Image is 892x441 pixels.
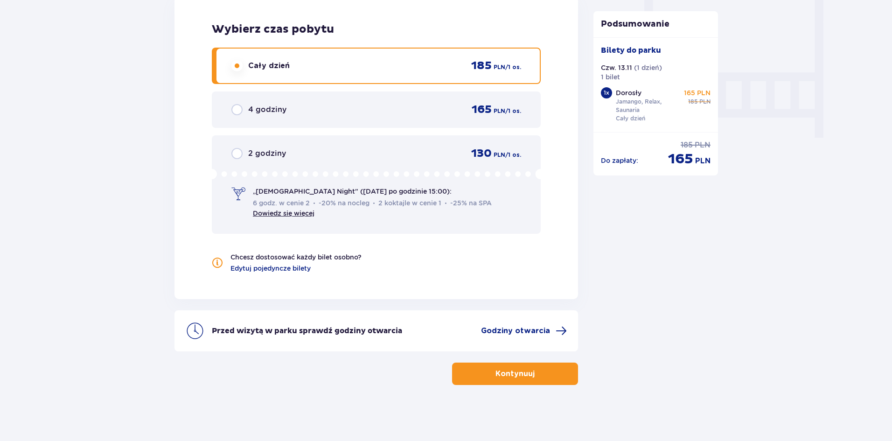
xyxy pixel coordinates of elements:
[505,63,521,71] span: / 1 os.
[230,264,311,273] a: Edytuj pojedyncze bilety
[314,198,369,208] span: -20% na nocleg
[601,156,638,165] p: Do zapłaty :
[601,45,661,56] p: Bilety do parku
[253,187,452,196] span: „[DEMOGRAPHIC_DATA] Night" ([DATE] po godzinie 15:00):
[248,105,286,115] span: 4 godziny
[699,98,711,106] span: PLN
[230,252,362,262] p: Chcesz dostosować każdy bilet osobno?
[481,326,550,336] span: Godziny otwarcia
[616,114,645,123] p: Cały dzień
[616,98,680,114] p: Jamango, Relax, Saunaria
[681,140,693,150] span: 185
[494,151,505,159] span: PLN
[505,107,521,115] span: / 1 os.
[481,325,567,336] a: Godziny otwarcia
[472,103,492,117] span: 165
[248,61,290,71] span: Cały dzień
[695,140,711,150] span: PLN
[373,198,441,208] span: 2 koktajle w cenie 1
[684,88,711,98] p: 165 PLN
[212,22,541,36] h2: Wybierz czas pobytu
[248,148,286,159] span: 2 godziny
[505,151,521,159] span: / 1 os.
[494,63,505,71] span: PLN
[445,198,492,208] span: -25% na SPA
[212,326,402,336] p: Przed wizytą w parku sprawdź godziny otwarcia
[601,87,612,98] div: 1 x
[253,210,314,217] a: Dowiedz się więcej
[253,198,310,208] span: 6 godz. w cenie 2
[634,63,662,72] p: ( 1 dzień )
[601,72,620,82] p: 1 bilet
[616,88,641,98] p: Dorosły
[452,363,578,385] button: Kontynuuj
[688,98,697,106] span: 185
[494,107,505,115] span: PLN
[471,147,492,161] span: 130
[668,150,693,168] span: 165
[593,19,718,30] p: Podsumowanie
[695,156,711,166] span: PLN
[601,63,632,72] p: Czw. 13.11
[495,369,535,379] p: Kontynuuj
[471,59,492,73] span: 185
